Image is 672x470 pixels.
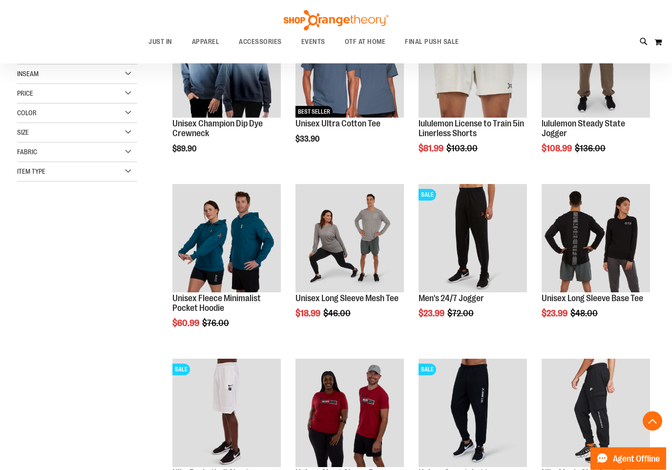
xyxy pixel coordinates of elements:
span: Size [17,129,29,137]
span: Item Type [17,168,45,176]
span: FINAL PUSH SALE [405,31,459,53]
span: Inseam [17,70,39,78]
div: product [291,5,409,169]
img: Product image for Nike Mens Club Cargo Pant [542,359,650,468]
div: product [537,5,655,178]
a: lululemon Steady State JoggerSALE [542,10,650,120]
span: SALE [172,364,190,376]
a: Product image for Nike Basketball ShortsSALE [172,359,281,469]
span: SALE [419,189,436,201]
span: $23.99 [542,309,569,319]
a: lululemon License to Train 5in Linerless Shorts [419,119,524,139]
div: product [414,180,532,344]
img: Product image for Unisex SS Recovery Tee [295,359,404,468]
a: Product image for Nike Mens Club Cargo Pant [542,359,650,469]
div: product [168,180,286,353]
img: Product image for Unisex Long Sleeve Base Tee [542,184,650,293]
span: $18.99 [295,309,322,319]
span: OTF AT HOME [345,31,386,53]
a: Unisex Champion Dip Dye CrewneckNEW [172,10,281,120]
a: Product image for Unisex SS Recovery Tee [295,359,404,469]
span: ACCESSORIES [239,31,282,53]
span: JUST IN [148,31,172,53]
span: $60.99 [172,319,201,328]
img: lululemon Steady State Jogger [542,10,650,118]
img: Shop Orangetheory [282,10,390,31]
a: Product image for 24/7 JoggerSALE [419,184,527,294]
img: Unisex Fleece Minimalist Pocket Hoodie [172,184,281,293]
img: Unisex Long Sleeve Mesh Tee primary image [295,184,404,293]
span: Price [17,90,33,98]
span: $23.99 [419,309,446,319]
a: Unisex Ultra Cotton TeeNEWBEST SELLER [295,10,404,120]
span: Fabric [17,148,37,156]
img: lululemon License to Train 5in Linerless Shorts [419,10,527,118]
a: Men's 24/7 Jogger [419,294,484,304]
span: $46.00 [323,309,352,319]
span: $108.99 [542,144,573,154]
a: Unisex Fleece Minimalist Pocket Hoodie [172,184,281,294]
button: Back To Top [643,411,662,431]
img: Product image for Nike Basketball Shorts [172,359,281,468]
span: $72.00 [447,309,475,319]
span: $81.99 [419,144,445,154]
span: Color [17,109,37,117]
div: product [414,5,532,178]
a: Product image for Unisex Sweat JoggerSALE [419,359,527,469]
a: Unisex Champion Dip Dye Crewneck [172,119,263,139]
span: $76.00 [202,319,231,328]
a: Unisex Long Sleeve Mesh Tee primary image [295,184,404,294]
span: $48.00 [570,309,599,319]
a: Product image for Unisex Long Sleeve Base Tee [542,184,650,294]
span: $136.00 [575,144,607,154]
span: EVENTS [301,31,325,53]
a: Unisex Long Sleeve Mesh Tee [295,294,399,304]
img: Unisex Ultra Cotton Tee [295,10,404,118]
a: Unisex Long Sleeve Base Tee [542,294,643,304]
span: $33.90 [295,135,321,144]
a: Unisex Ultra Cotton Tee [295,119,380,129]
div: product [537,180,655,344]
span: BEST SELLER [295,106,333,118]
span: APPAREL [192,31,220,53]
a: lululemon License to Train 5in Linerless ShortsSALE [419,10,527,120]
img: Product image for 24/7 Jogger [419,184,527,293]
span: $89.90 [172,145,198,154]
span: SALE [419,364,436,376]
a: lululemon Steady State Jogger [542,119,625,139]
div: product [291,180,409,344]
a: Unisex Fleece Minimalist Pocket Hoodie [172,294,261,313]
span: Agent Offline [613,454,660,464]
button: Agent Offline [590,448,666,470]
span: $103.00 [446,144,479,154]
img: Product image for Unisex Sweat Jogger [419,359,527,468]
img: Unisex Champion Dip Dye Crewneck [172,10,281,118]
div: product [168,5,286,178]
